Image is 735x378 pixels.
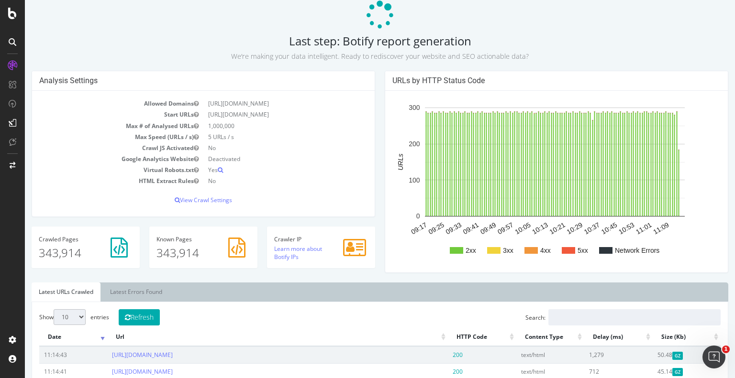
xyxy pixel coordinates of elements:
[178,153,343,164] td: Deactivated
[82,328,423,346] th: Url: activate to sort column ascending
[628,346,696,363] td: 50.48
[14,175,178,186] td: HTML Extract Rules
[178,175,343,186] td: No
[722,346,730,353] span: 1
[471,221,490,236] text: 09:57
[14,309,84,325] label: Show entries
[385,221,403,236] text: 09:17
[14,236,108,242] h4: Pages Crawled
[501,309,696,325] label: Search:
[491,346,559,363] td: text/html
[428,367,438,376] span: 200
[575,221,594,236] text: 10:45
[559,328,627,346] th: Delay (ms): activate to sort column ascending
[14,196,343,204] p: View Crawl Settings
[559,346,627,363] td: 1,279
[491,328,559,346] th: Content Type: activate to sort column ascending
[206,52,504,61] small: We’re making your data intelligent. Ready to rediscover your website and SEO actionable data?
[454,221,473,236] text: 09:49
[647,368,658,376] span: Gzipped Content
[391,213,395,220] text: 0
[489,221,507,236] text: 10:05
[558,221,577,236] text: 10:37
[590,247,635,254] text: Network Errors
[627,221,646,236] text: 11:09
[592,221,611,236] text: 10:53
[384,104,395,112] text: 300
[178,109,343,120] td: [URL][DOMAIN_NAME]
[423,328,491,346] th: HTTP Code: activate to sort column ascending
[372,154,379,171] text: URLs
[441,247,451,254] text: 2xx
[249,236,343,242] h4: Crawler IP
[14,131,178,142] td: Max Speed (URLs / s)
[178,98,343,109] td: [URL][DOMAIN_NAME]
[94,309,135,325] button: Refresh
[478,247,489,254] text: 3xx
[14,142,178,153] td: Crawl JS Activated
[132,245,225,261] p: 343,914
[523,221,542,236] text: 10:21
[402,221,421,236] text: 09:25
[178,120,343,131] td: 1,000,000
[87,351,148,359] a: [URL][DOMAIN_NAME]
[506,221,524,236] text: 10:13
[515,247,526,254] text: 4xx
[14,245,108,261] p: 343,914
[87,367,148,376] a: [URL][DOMAIN_NAME]
[178,142,343,153] td: No
[428,351,438,359] span: 200
[541,221,559,236] text: 10:29
[702,346,725,368] iframe: Intercom live chat
[647,352,658,360] span: Gzipped Content
[367,76,696,86] h4: URLs by HTTP Status Code
[420,221,438,236] text: 09:33
[628,328,696,346] th: Size (Kb): activate to sort column ascending
[14,153,178,164] td: Google Analytics Website
[610,221,628,236] text: 11:01
[132,236,225,242] h4: Pages Known
[14,164,178,175] td: Virtual Robots.txt
[14,120,178,131] td: Max # of Analysed URLs
[249,245,297,261] a: Learn more about Botify IPs
[437,221,456,236] text: 09:41
[384,176,395,184] text: 100
[7,34,703,61] h2: Last step: Botify report generation
[7,282,76,302] a: Latest URLs Crawled
[523,309,696,325] input: Search:
[14,76,343,86] h4: Analysis Settings
[29,309,61,325] select: Showentries
[78,282,145,302] a: Latest Errors Found
[14,109,178,120] td: Start URLs
[553,247,563,254] text: 5xx
[14,346,82,363] td: 11:14:43
[367,98,692,265] svg: A chart.
[14,328,82,346] th: Date: activate to sort column ascending
[14,98,178,109] td: Allowed Domains
[384,140,395,148] text: 200
[178,164,343,175] td: Yes
[178,131,343,142] td: 5 URLs / s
